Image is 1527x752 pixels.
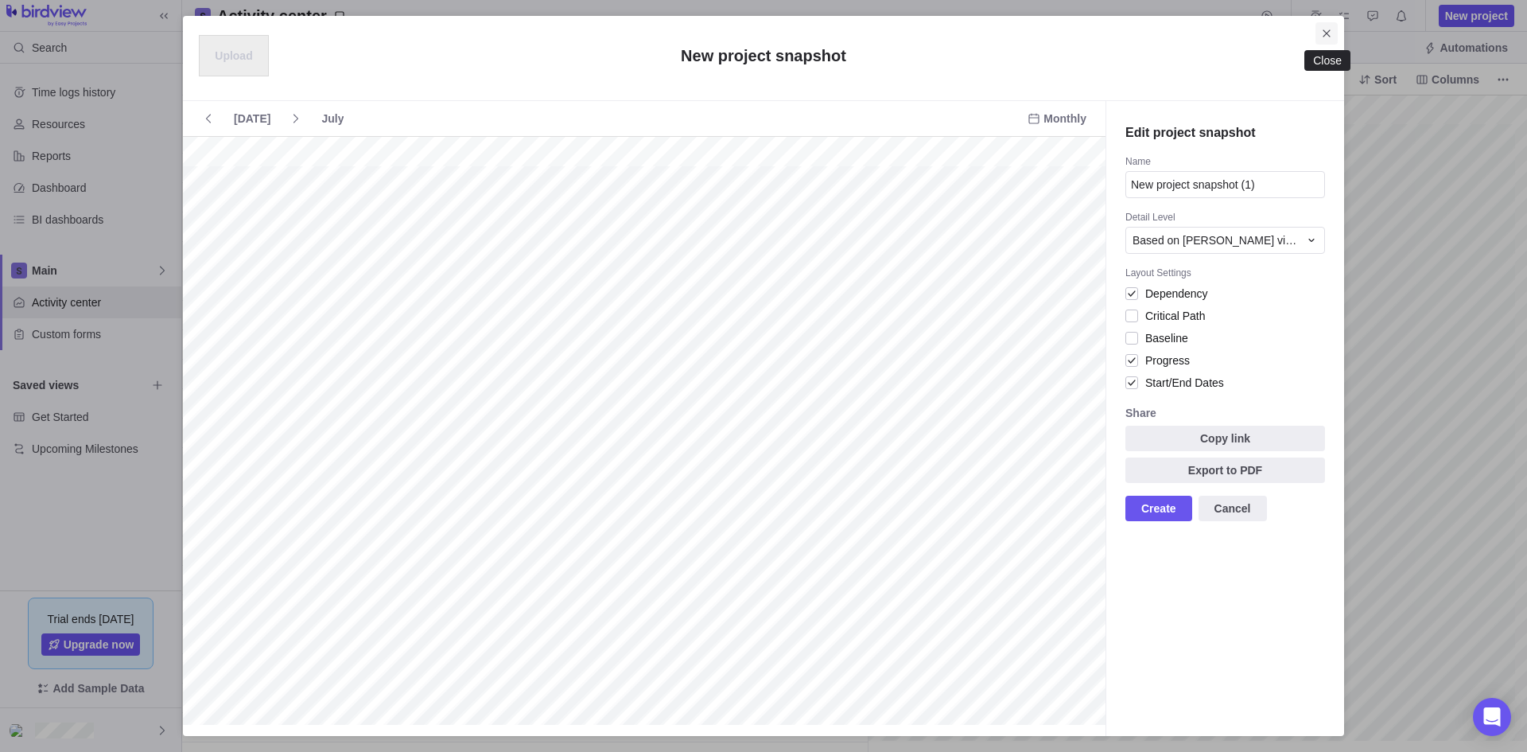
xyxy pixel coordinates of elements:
div: Share [1125,407,1325,419]
span: [DATE] [227,107,277,130]
span: Copy link [1125,426,1325,451]
h2: New project snapshot [681,16,846,95]
span: [DATE] [234,111,270,127]
span: Close [1315,22,1338,45]
span: Progress [1138,349,1190,372]
h4: Edit project snapshot [1125,123,1325,142]
span: Dependency [1138,282,1208,305]
span: Critical Path [1138,305,1205,327]
div: Close [1313,54,1342,67]
span: Create [1125,496,1192,521]
div: Name [1125,155,1325,171]
span: Monthly [1021,107,1093,130]
span: Based on Gantt view [1133,232,1299,248]
span: Baseline [1138,327,1188,349]
span: Export to PDF [1125,458,1325,483]
span: Monthly [1043,111,1086,127]
span: Cancel [1214,499,1251,518]
span: Cancel [1199,496,1267,521]
div: Layout Settings [1125,267,1325,282]
span: Start/End Dates [1138,372,1224,394]
span: Create [1141,499,1176,518]
div: Open Intercom Messenger [1473,698,1511,736]
div: Detail Level [1125,211,1325,227]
